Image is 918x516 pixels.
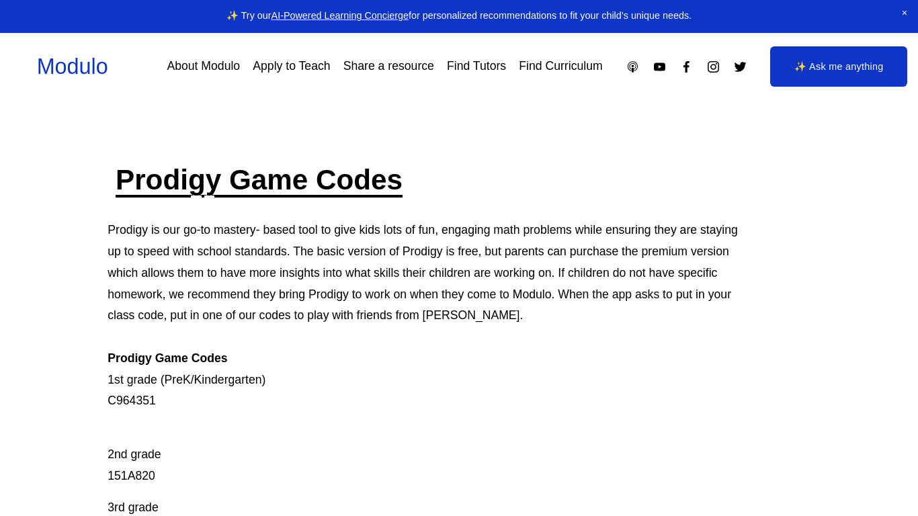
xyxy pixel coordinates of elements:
[272,10,409,21] a: AI-Powered Learning Concierge
[679,60,694,74] a: Facebook
[108,220,739,412] p: Prodigy is our go-to mastery- based tool to give kids lots of fun, engaging math problems while e...
[108,423,739,486] p: 2nd grade 151A820
[733,60,747,74] a: Twitter
[626,60,640,74] a: Apple Podcasts
[653,60,667,74] a: YouTube
[253,55,330,79] a: Apply to Teach
[167,55,240,79] a: About Modulo
[447,55,506,79] a: Find Tutors
[116,164,403,196] a: Prodigy Game Codes
[770,46,907,87] a: ✨ Ask me anything
[519,55,602,79] a: Find Curriculum
[108,351,227,365] strong: Prodigy Game Codes
[706,60,720,74] a: Instagram
[37,54,108,79] a: Modulo
[343,55,434,79] a: Share a resource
